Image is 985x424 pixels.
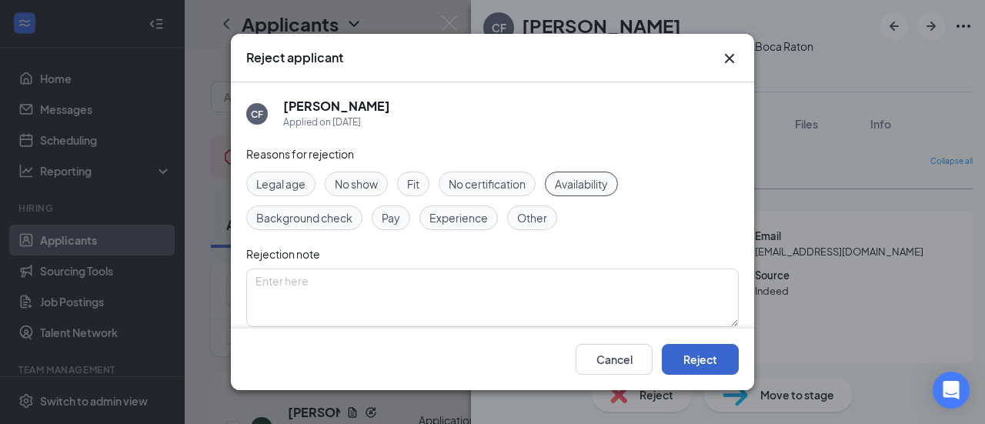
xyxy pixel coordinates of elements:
[246,247,320,261] span: Rejection note
[256,209,352,226] span: Background check
[429,209,488,226] span: Experience
[335,175,378,192] span: No show
[449,175,526,192] span: No certification
[933,372,970,409] div: Open Intercom Messenger
[256,175,306,192] span: Legal age
[662,344,739,375] button: Reject
[382,209,400,226] span: Pay
[407,175,419,192] span: Fit
[283,98,390,115] h5: [PERSON_NAME]
[576,344,653,375] button: Cancel
[283,115,390,130] div: Applied on [DATE]
[246,49,343,66] h3: Reject applicant
[720,49,739,68] button: Close
[246,147,354,161] span: Reasons for rejection
[555,175,608,192] span: Availability
[720,49,739,68] svg: Cross
[251,108,263,121] div: CF
[517,209,547,226] span: Other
